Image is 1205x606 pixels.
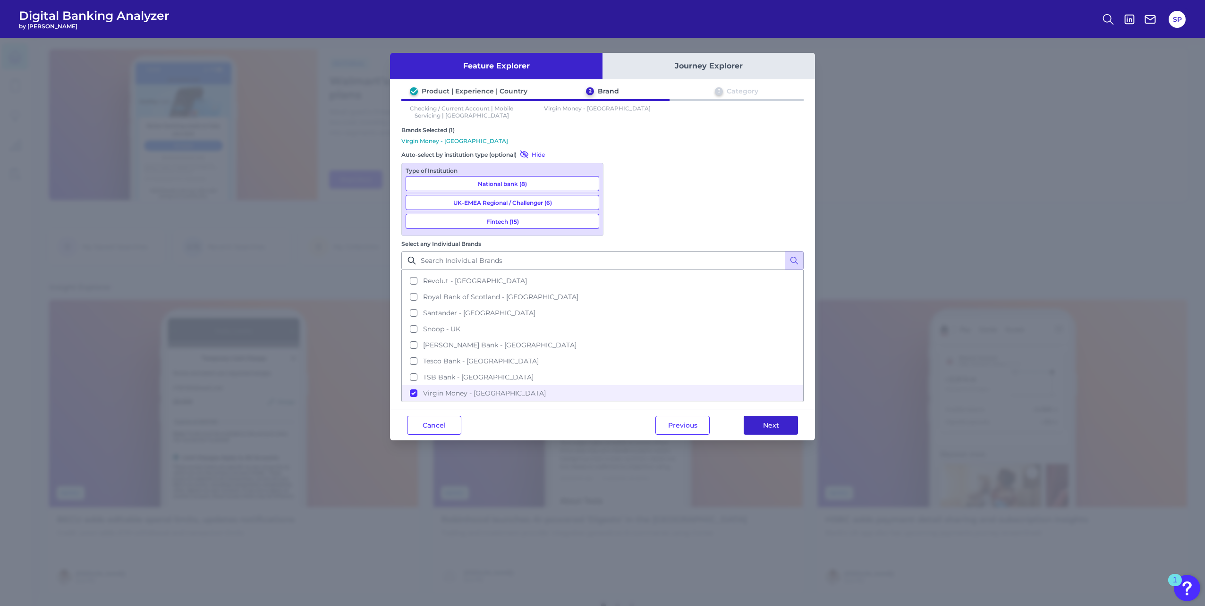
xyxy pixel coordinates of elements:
button: SP [1169,11,1186,28]
span: Royal Bank of Scotland - [GEOGRAPHIC_DATA] [423,293,578,301]
button: [PERSON_NAME] Bank - [GEOGRAPHIC_DATA] [402,337,803,353]
button: Virgin Money - [GEOGRAPHIC_DATA] [402,385,803,401]
span: Tesco Bank - [GEOGRAPHIC_DATA] [423,357,539,365]
span: Digital Banking Analyzer [19,8,170,23]
button: UK-EMEA Regional / Challenger (6) [406,195,599,210]
button: Snoop - UK [402,321,803,337]
div: Auto-select by institution type (optional) [401,150,603,159]
button: Fintech (15) [406,214,599,229]
div: 1 [1173,580,1177,592]
div: Product | Experience | Country [422,87,527,95]
span: Snoop - UK [423,325,460,333]
span: by [PERSON_NAME] [19,23,170,30]
input: Search Individual Brands [401,251,804,270]
button: Previous [655,416,710,435]
div: Brand [598,87,619,95]
p: Virgin Money - [GEOGRAPHIC_DATA] [537,105,658,119]
div: 3 [715,87,723,95]
button: Hide [517,150,545,159]
span: TSB Bank - [GEOGRAPHIC_DATA] [423,373,534,381]
label: Select any Individual Brands [401,240,481,247]
div: 2 [586,87,594,95]
button: Cancel [407,416,461,435]
p: Checking / Current Account | Mobile Servicing | [GEOGRAPHIC_DATA] [401,105,522,119]
button: Santander - [GEOGRAPHIC_DATA] [402,305,803,321]
button: Journey Explorer [602,53,815,79]
button: Open Resource Center, 1 new notification [1174,575,1200,601]
button: Feature Explorer [390,53,602,79]
button: Tesco Bank - [GEOGRAPHIC_DATA] [402,353,803,369]
button: Royal Bank of Scotland - [GEOGRAPHIC_DATA] [402,289,803,305]
div: Brands Selected (1) [401,126,804,134]
div: Type of Institution [406,167,599,174]
p: Virgin Money - [GEOGRAPHIC_DATA] [401,137,804,144]
span: [PERSON_NAME] Bank - [GEOGRAPHIC_DATA] [423,341,577,349]
div: Category [727,87,758,95]
span: Revolut - [GEOGRAPHIC_DATA] [423,277,527,285]
button: TSB Bank - [GEOGRAPHIC_DATA] [402,369,803,385]
button: Revolut - [GEOGRAPHIC_DATA] [402,273,803,289]
span: Santander - [GEOGRAPHIC_DATA] [423,309,535,317]
button: Next [744,416,798,435]
button: National bank (8) [406,176,599,191]
span: Virgin Money - [GEOGRAPHIC_DATA] [423,389,546,397]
